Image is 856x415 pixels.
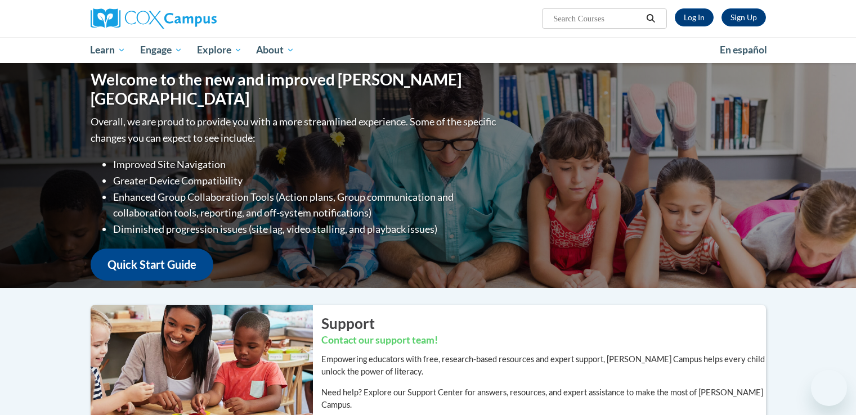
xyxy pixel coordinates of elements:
[91,8,217,29] img: Cox Campus
[113,173,499,189] li: Greater Device Compatibility
[811,370,847,406] iframe: Button to launch messaging window
[321,353,766,378] p: Empowering educators with free, research-based resources and expert support, [PERSON_NAME] Campus...
[113,156,499,173] li: Improved Site Navigation
[321,313,766,333] h2: Support
[712,38,774,62] a: En español
[74,37,783,63] div: Main menu
[197,43,242,57] span: Explore
[642,12,659,25] button: Search
[140,43,182,57] span: Engage
[249,37,302,63] a: About
[721,8,766,26] a: Register
[720,44,767,56] span: En español
[91,70,499,108] h1: Welcome to the new and improved [PERSON_NAME][GEOGRAPHIC_DATA]
[321,333,766,348] h3: Contact our support team!
[113,189,499,222] li: Enhanced Group Collaboration Tools (Action plans, Group communication and collaboration tools, re...
[113,221,499,237] li: Diminished progression issues (site lag, video stalling, and playback issues)
[675,8,714,26] a: Log In
[133,37,190,63] a: Engage
[91,8,304,29] a: Cox Campus
[91,249,213,281] a: Quick Start Guide
[90,43,126,57] span: Learn
[321,386,766,411] p: Need help? Explore our Support Center for answers, resources, and expert assistance to make the m...
[256,43,294,57] span: About
[83,37,133,63] a: Learn
[91,114,499,146] p: Overall, we are proud to provide you with a more streamlined experience. Some of the specific cha...
[190,37,249,63] a: Explore
[552,12,642,25] input: Search Courses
